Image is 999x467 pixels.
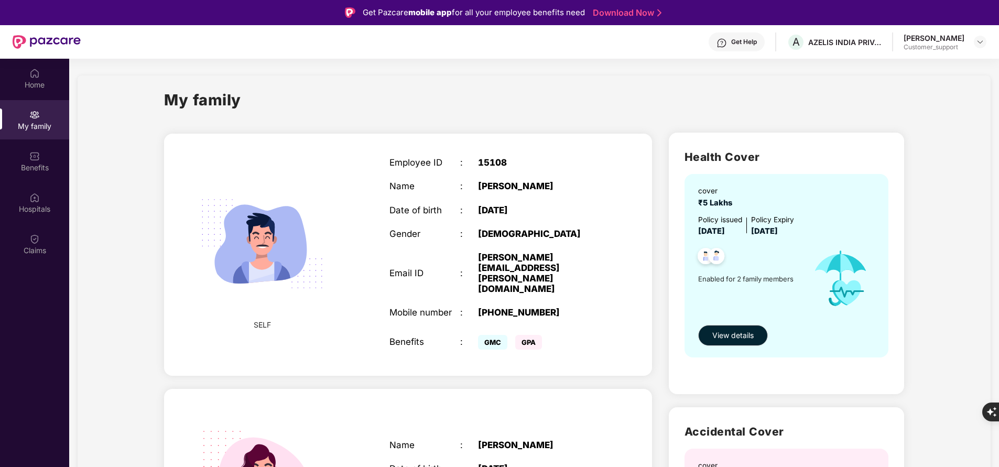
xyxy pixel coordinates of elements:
[345,7,355,18] img: Logo
[802,237,879,319] img: icon
[29,110,40,120] img: svg+xml;base64,PHN2ZyB3aWR0aD0iMjAiIGhlaWdodD0iMjAiIHZpZXdCb3g9IjAgMCAyMCAyMCIgZmlsbD0ibm9uZSIgeG...
[478,440,602,450] div: [PERSON_NAME]
[29,68,40,79] img: svg+xml;base64,PHN2ZyBpZD0iSG9tZSIgeG1sbnM9Imh0dHA6Ly93d3cudzMub3JnLzIwMDAvc3ZnIiB3aWR0aD0iMjAiIG...
[460,440,478,450] div: :
[976,38,984,46] img: svg+xml;base64,PHN2ZyBpZD0iRHJvcGRvd24tMzJ4MzIiIHhtbG5zPSJodHRwOi8vd3d3LnczLm9yZy8yMDAwL3N2ZyIgd2...
[29,151,40,161] img: svg+xml;base64,PHN2ZyBpZD0iQmVuZWZpdHMiIHhtbG5zPSJodHRwOi8vd3d3LnczLm9yZy8yMDAwL3N2ZyIgd2lkdGg9Ij...
[460,336,478,347] div: :
[389,307,460,318] div: Mobile number
[698,214,742,225] div: Policy issued
[693,245,719,270] img: svg+xml;base64,PHN2ZyB4bWxucz0iaHR0cDovL3d3dy53My5vcmcvMjAwMC9zdmciIHdpZHRoPSI0OC45NDMiIGhlaWdodD...
[698,226,725,236] span: [DATE]
[460,181,478,191] div: :
[716,38,727,48] img: svg+xml;base64,PHN2ZyBpZD0iSGVscC0zMngzMiIgeG1sbnM9Imh0dHA6Ly93d3cudzMub3JnLzIwMDAvc3ZnIiB3aWR0aD...
[478,307,602,318] div: [PHONE_NUMBER]
[254,319,271,331] span: SELF
[698,186,736,197] div: cover
[698,325,768,346] button: View details
[478,181,602,191] div: [PERSON_NAME]
[13,35,81,49] img: New Pazcare Logo
[685,423,888,440] h2: Accidental Cover
[478,252,602,295] div: [PERSON_NAME][EMAIL_ADDRESS][PERSON_NAME][DOMAIN_NAME]
[389,157,460,168] div: Employee ID
[460,268,478,278] div: :
[478,229,602,239] div: [DEMOGRAPHIC_DATA]
[187,168,337,319] img: svg+xml;base64,PHN2ZyB4bWxucz0iaHR0cDovL3d3dy53My5vcmcvMjAwMC9zdmciIHdpZHRoPSIyMjQiIGhlaWdodD0iMT...
[389,229,460,239] div: Gender
[751,226,778,236] span: [DATE]
[389,181,460,191] div: Name
[389,205,460,215] div: Date of birth
[460,229,478,239] div: :
[29,234,40,244] img: svg+xml;base64,PHN2ZyBpZD0iQ2xhaW0iIHhtbG5zPSJodHRwOi8vd3d3LnczLm9yZy8yMDAwL3N2ZyIgd2lkdGg9IjIwIi...
[478,205,602,215] div: [DATE]
[792,36,800,48] span: A
[460,205,478,215] div: :
[698,274,802,284] span: Enabled for 2 family members
[408,7,452,17] strong: mobile app
[904,33,964,43] div: [PERSON_NAME]
[29,192,40,203] img: svg+xml;base64,PHN2ZyBpZD0iSG9zcGl0YWxzIiB4bWxucz0iaHR0cDovL3d3dy53My5vcmcvMjAwMC9zdmciIHdpZHRoPS...
[363,6,585,19] div: Get Pazcare for all your employee benefits need
[593,7,658,18] a: Download Now
[731,38,757,46] div: Get Help
[698,198,736,208] span: ₹5 Lakhs
[704,245,730,270] img: svg+xml;base64,PHN2ZyB4bWxucz0iaHR0cDovL3d3dy53My5vcmcvMjAwMC9zdmciIHdpZHRoPSI0OC45NDMiIGhlaWdodD...
[712,330,754,341] span: View details
[657,7,661,18] img: Stroke
[389,440,460,450] div: Name
[751,214,794,225] div: Policy Expiry
[478,157,602,168] div: 15108
[904,43,964,51] div: Customer_support
[164,88,241,112] h1: My family
[389,336,460,347] div: Benefits
[808,37,882,47] div: AZELIS INDIA PRIVATE LIMITED
[478,335,507,350] span: GMC
[515,335,542,350] span: GPA
[685,148,888,166] h2: Health Cover
[460,157,478,168] div: :
[389,268,460,278] div: Email ID
[460,307,478,318] div: :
